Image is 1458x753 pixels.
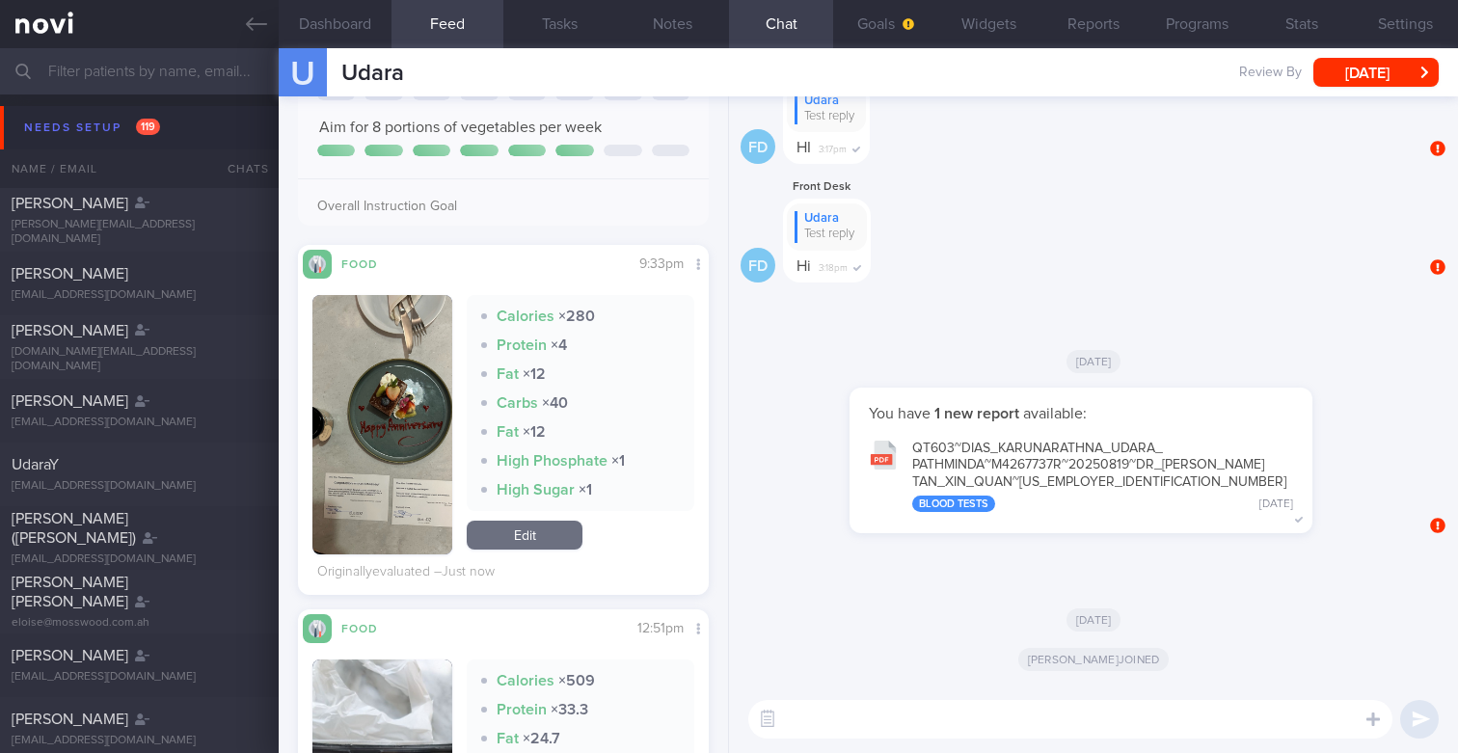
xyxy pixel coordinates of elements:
strong: Fat [497,424,519,440]
span: 12:51pm [637,622,684,635]
div: Test reply [795,227,859,242]
span: Review By [1239,65,1302,82]
span: UdaraY [12,457,59,472]
div: FD [741,129,775,165]
div: eloise@mosswood.com.ah [12,616,267,631]
span: HI [796,140,811,155]
div: [EMAIL_ADDRESS][DOMAIN_NAME] [12,479,267,494]
p: You have available: [869,404,1293,423]
span: [DATE] [1066,608,1121,632]
span: 119 [136,119,160,135]
strong: × 4 [551,337,567,353]
span: [PERSON_NAME] [12,196,128,211]
strong: × 40 [542,395,568,411]
span: [PERSON_NAME] [12,648,128,663]
div: [EMAIL_ADDRESS][DOMAIN_NAME] [12,552,267,567]
div: QT603~DIAS_ KARUNARATHNA_ UDARA_ PATHMINDA~M4267737R~20250819~DR_ [PERSON_NAME] TAN_ XIN_ QUAN~[U... [912,441,1293,513]
span: Udara [341,62,404,85]
span: [PERSON_NAME] [12,266,128,282]
div: Needs setup [19,115,165,141]
div: FD [741,248,775,283]
div: [EMAIL_ADDRESS][DOMAIN_NAME] [12,734,267,748]
span: 3:17pm [819,138,847,156]
span: 9:33pm [639,257,684,271]
div: [DATE] [1259,498,1293,512]
strong: Calories [497,673,554,688]
strong: × 1 [611,453,625,469]
span: [PERSON_NAME] [12,712,128,727]
span: [PERSON_NAME] ([PERSON_NAME]) [12,511,136,546]
strong: × 12 [523,366,546,382]
div: [EMAIL_ADDRESS][DOMAIN_NAME] [12,670,267,685]
div: [DOMAIN_NAME][EMAIL_ADDRESS][DOMAIN_NAME] [12,345,267,374]
strong: Protein [497,337,547,353]
div: Originally evaluated – Just now [317,564,495,581]
div: Food [332,619,409,635]
div: Chats [202,149,279,188]
strong: Protein [497,702,547,717]
div: Udara [795,211,859,227]
span: [PERSON_NAME] [PERSON_NAME] [12,575,128,609]
strong: Fat [497,731,519,746]
span: 3:18pm [819,256,848,275]
strong: High Phosphate [497,453,607,469]
strong: Fat [497,366,519,382]
span: [DATE] [1066,350,1121,373]
div: [EMAIL_ADDRESS][DOMAIN_NAME] [12,416,267,430]
strong: Calories [497,309,554,324]
div: U [266,37,338,111]
strong: × 12 [523,424,546,440]
div: Udara [795,94,858,109]
div: [EMAIL_ADDRESS][DOMAIN_NAME] [12,288,267,303]
button: QT603~DIAS_KARUNARATHNA_UDARA_PATHMINDA~M4267737R~20250819~DR_[PERSON_NAME]TAN_XIN_QUAN~[US_EMPLO... [859,428,1303,523]
span: [PERSON_NAME] [12,323,128,338]
div: Food [332,255,409,271]
strong: 1 new report [931,406,1023,421]
strong: × 280 [558,309,595,324]
strong: × 509 [558,673,595,688]
strong: × 24.7 [523,731,560,746]
div: [PERSON_NAME][EMAIL_ADDRESS][DOMAIN_NAME] [12,218,267,247]
strong: High Sugar [497,482,575,498]
div: Front Desk [783,175,929,199]
span: Hi [796,258,811,274]
span: [PERSON_NAME] [12,393,128,409]
strong: × 33.3 [551,702,588,717]
button: [DATE] [1313,58,1439,87]
span: [PERSON_NAME] joined [1018,648,1170,671]
span: Aim for 8 portions of vegetables per week [319,120,602,135]
a: Edit [467,521,582,550]
span: Overall Instruction Goal [317,200,457,213]
div: Test reply [795,109,858,124]
strong: Carbs [497,395,538,411]
strong: × 1 [579,482,592,498]
div: Blood Tests [912,496,995,512]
